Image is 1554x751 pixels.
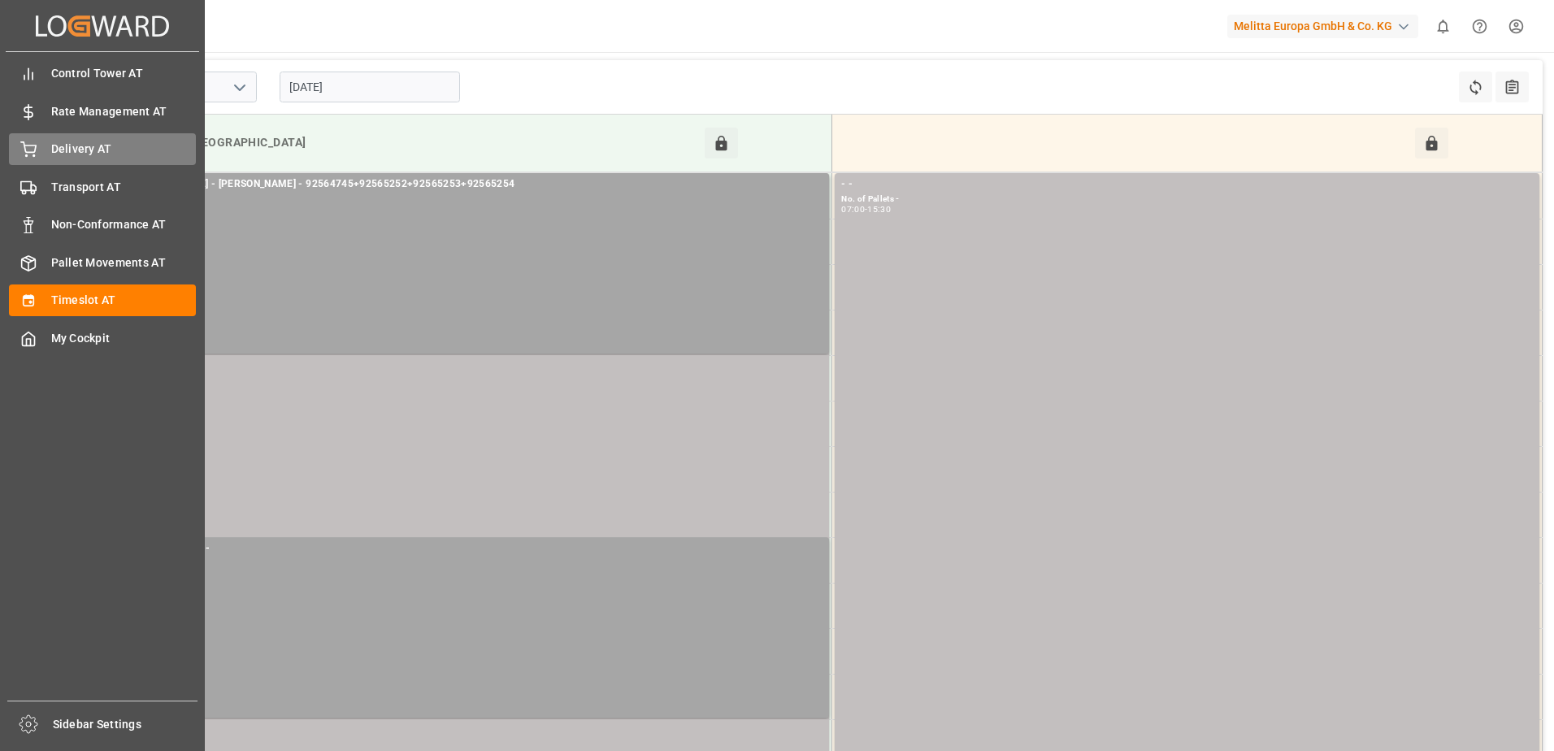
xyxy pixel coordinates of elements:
[227,75,251,100] button: open menu
[135,128,705,158] div: Inbound [GEOGRAPHIC_DATA]
[51,141,197,158] span: Delivery AT
[9,209,196,241] a: Non-Conformance AT
[51,292,197,309] span: Timeslot AT
[865,206,867,213] div: -
[9,322,196,354] a: My Cockpit
[1461,8,1498,45] button: Help Center
[53,716,198,733] span: Sidebar Settings
[131,540,823,557] div: Other - Others - -
[9,284,196,316] a: Timeslot AT
[9,95,196,127] a: Rate Management AT
[1425,8,1461,45] button: show 0 new notifications
[51,103,197,120] span: Rate Management AT
[131,557,823,571] div: No. of Pallets -
[841,176,1533,193] div: - -
[841,193,1533,206] div: No. of Pallets -
[867,206,891,213] div: 15:30
[841,206,865,213] div: 07:00
[1227,15,1418,38] div: Melitta Europa GmbH & Co. KG
[9,171,196,202] a: Transport AT
[9,133,196,165] a: Delivery AT
[131,193,823,206] div: No. of Pallets - 38
[9,246,196,278] a: Pallet Movements AT
[51,330,197,347] span: My Cockpit
[51,65,197,82] span: Control Tower AT
[131,176,823,193] div: [PERSON_NAME] - [PERSON_NAME] - 92564745+92565252+92565253+92565254
[51,216,197,233] span: Non-Conformance AT
[280,72,460,102] input: DD-MM-YYYY
[51,179,197,196] span: Transport AT
[51,254,197,271] span: Pallet Movements AT
[9,58,196,89] a: Control Tower AT
[1227,11,1425,41] button: Melitta Europa GmbH & Co. KG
